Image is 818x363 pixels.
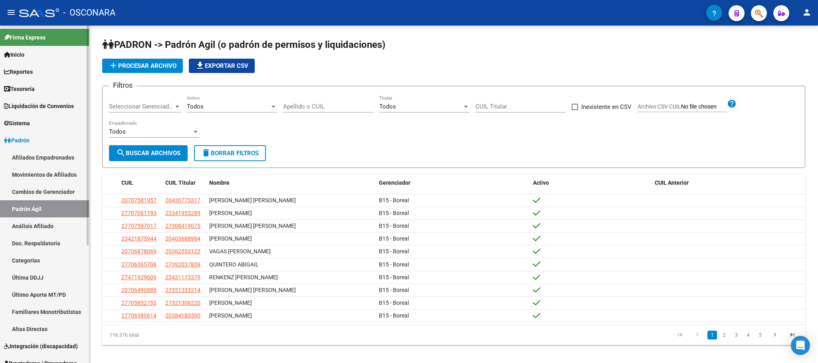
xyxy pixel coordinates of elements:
span: 23431173379 [165,274,200,280]
mat-icon: person [802,8,812,17]
button: Procesar archivo [102,59,183,73]
a: 5 [755,331,765,339]
span: Nombre [209,180,230,186]
span: 20362553122 [165,248,200,254]
span: 20430775317 [165,197,200,203]
span: Sistema [4,119,30,128]
span: VAGAS [PERSON_NAME] [209,248,271,254]
span: Buscar Archivos [116,150,180,157]
span: 20706878069 [121,248,156,254]
button: Borrar Filtros [194,145,266,161]
span: Gerenciador [379,180,410,186]
span: Seleccionar Gerenciador [109,103,174,110]
a: go to first page [672,331,687,339]
div: 116.376 total [102,325,242,345]
span: 20384183590 [165,312,200,319]
button: Buscar Archivos [109,145,188,161]
div: Open Intercom Messenger [791,336,810,355]
span: 23421875944 [121,235,156,242]
mat-icon: file_download [195,61,205,70]
datatable-header-cell: Activo [530,174,652,191]
a: go to last page [785,331,800,339]
li: page 3 [730,328,742,342]
span: B15 - Boreal [379,197,409,203]
mat-icon: search [116,148,126,158]
span: 27707597017 [121,223,156,229]
span: Tesorería [4,85,35,93]
span: B15 - Boreal [379,248,409,254]
span: Inicio [4,50,24,59]
span: Firma Express [4,33,46,42]
span: Activo [533,180,549,186]
span: Exportar CSV [195,62,248,69]
span: Archivo CSV CUIL [638,103,681,110]
span: [PERSON_NAME] [PERSON_NAME] [209,287,296,293]
span: CUIL Titular [165,180,196,186]
span: RENKENZ [PERSON_NAME] [209,274,278,280]
a: 2 [719,331,729,339]
span: Inexistente en CSV [581,102,632,112]
li: page 4 [742,328,754,342]
span: [PERSON_NAME] [209,210,252,216]
span: 20707581957 [121,197,156,203]
span: B15 - Boreal [379,223,409,229]
datatable-header-cell: Gerenciador [376,174,529,191]
span: 20403688984 [165,235,200,242]
span: PADRON -> Padrón Agil (o padrón de permisos y liquidaciones) [102,39,385,50]
span: [PERSON_NAME] [PERSON_NAME] [209,223,296,229]
span: 27392037859 [165,261,200,268]
span: 27471929609 [121,274,156,280]
mat-icon: add [109,61,118,70]
span: 27707081193 [121,210,156,216]
span: Borrar Filtros [201,150,259,157]
span: [PERSON_NAME] [209,312,252,319]
span: 27308419075 [165,223,200,229]
span: QUINTERO ABIGAIL [209,261,259,268]
span: [PERSON_NAME] [PERSON_NAME] [209,197,296,203]
span: B15 - Boreal [379,210,409,216]
a: 1 [707,331,717,339]
a: 4 [743,331,753,339]
span: Todos [187,103,204,110]
span: CUIL [121,180,133,186]
span: 27705852753 [121,300,156,306]
li: page 1 [706,328,718,342]
h3: Filtros [109,80,137,91]
span: CUIL Anterior [655,180,689,186]
span: B15 - Boreal [379,235,409,242]
mat-icon: delete [201,148,211,158]
span: 20706490885 [121,287,156,293]
span: Reportes [4,67,33,76]
span: B15 - Boreal [379,312,409,319]
span: Integración (discapacidad) [4,342,78,351]
button: Exportar CSV [189,59,255,73]
a: go to previous page [690,331,705,339]
span: - OSCONARA [63,4,115,22]
span: 27706589614 [121,312,156,319]
li: page 5 [754,328,766,342]
span: Todos [109,128,126,135]
span: B15 - Boreal [379,287,409,293]
li: page 2 [718,328,730,342]
span: 27351333214 [165,287,200,293]
span: B15 - Boreal [379,261,409,268]
datatable-header-cell: CUIL Anterior [652,174,805,191]
span: B15 - Boreal [379,274,409,280]
span: B15 - Boreal [379,300,409,306]
span: 23341955289 [165,210,200,216]
span: 27706365708 [121,261,156,268]
a: go to next page [767,331,782,339]
span: 27321306220 [165,300,200,306]
input: Archivo CSV CUIL [681,103,727,110]
datatable-header-cell: CUIL [118,174,162,191]
mat-icon: help [727,99,737,109]
mat-icon: menu [6,8,16,17]
span: Todos [379,103,396,110]
span: Padrón [4,136,30,145]
datatable-header-cell: CUIL Titular [162,174,206,191]
span: Procesar archivo [109,62,176,69]
datatable-header-cell: Nombre [206,174,376,191]
span: Liquidación de Convenios [4,102,74,110]
span: [PERSON_NAME] [209,235,252,242]
a: 3 [731,331,741,339]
